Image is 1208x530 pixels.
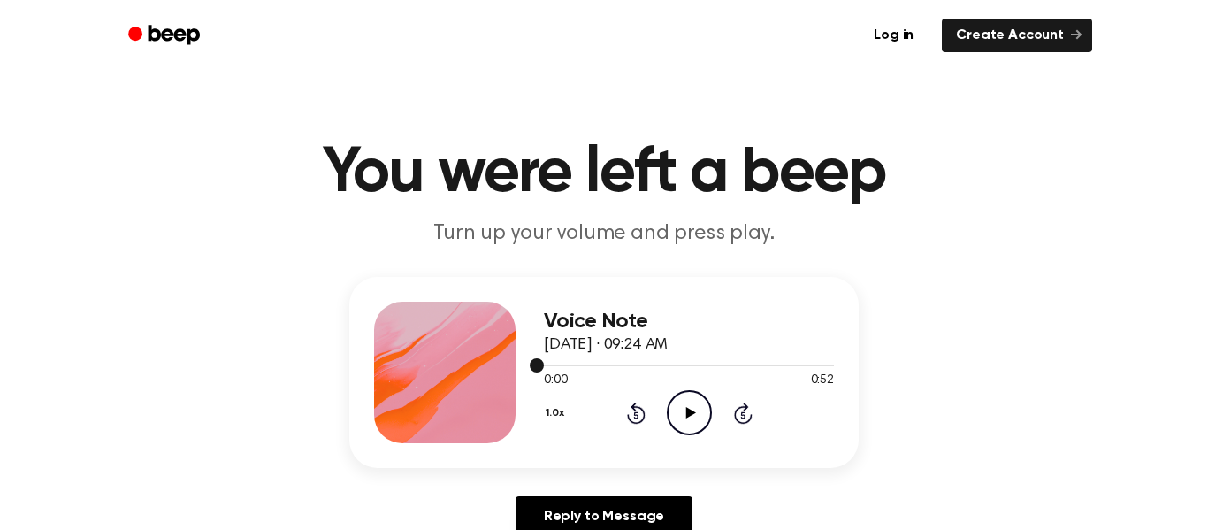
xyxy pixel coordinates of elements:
button: 1.0x [544,398,570,428]
p: Turn up your volume and press play. [264,219,944,249]
h3: Voice Note [544,310,834,334]
a: Create Account [942,19,1092,52]
a: Beep [116,19,216,53]
a: Log in [856,15,931,56]
span: 0:52 [811,372,834,390]
span: 0:00 [544,372,567,390]
span: [DATE] · 09:24 AM [544,337,668,353]
h1: You were left a beep [151,142,1057,205]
